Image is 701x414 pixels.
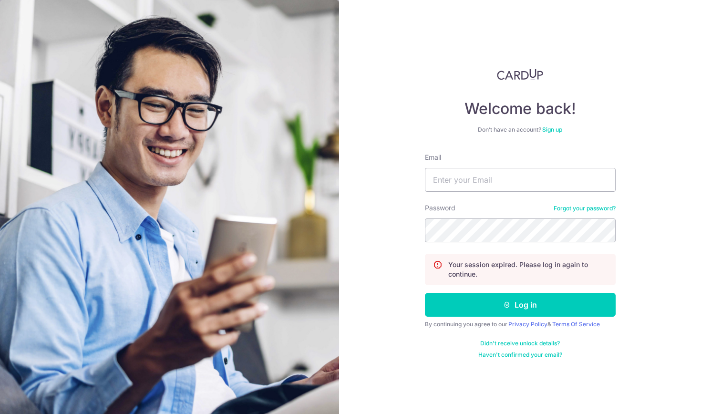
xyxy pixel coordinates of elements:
[425,168,616,192] input: Enter your Email
[554,205,616,212] a: Forgot your password?
[448,260,608,279] p: Your session expired. Please log in again to continue.
[508,321,547,328] a: Privacy Policy
[425,126,616,134] div: Don’t have an account?
[425,293,616,317] button: Log in
[478,351,562,359] a: Haven't confirmed your email?
[425,99,616,118] h4: Welcome back!
[552,321,600,328] a: Terms Of Service
[497,69,544,80] img: CardUp Logo
[425,321,616,328] div: By continuing you agree to our &
[542,126,562,133] a: Sign up
[425,203,455,213] label: Password
[480,340,560,347] a: Didn't receive unlock details?
[425,153,441,162] label: Email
